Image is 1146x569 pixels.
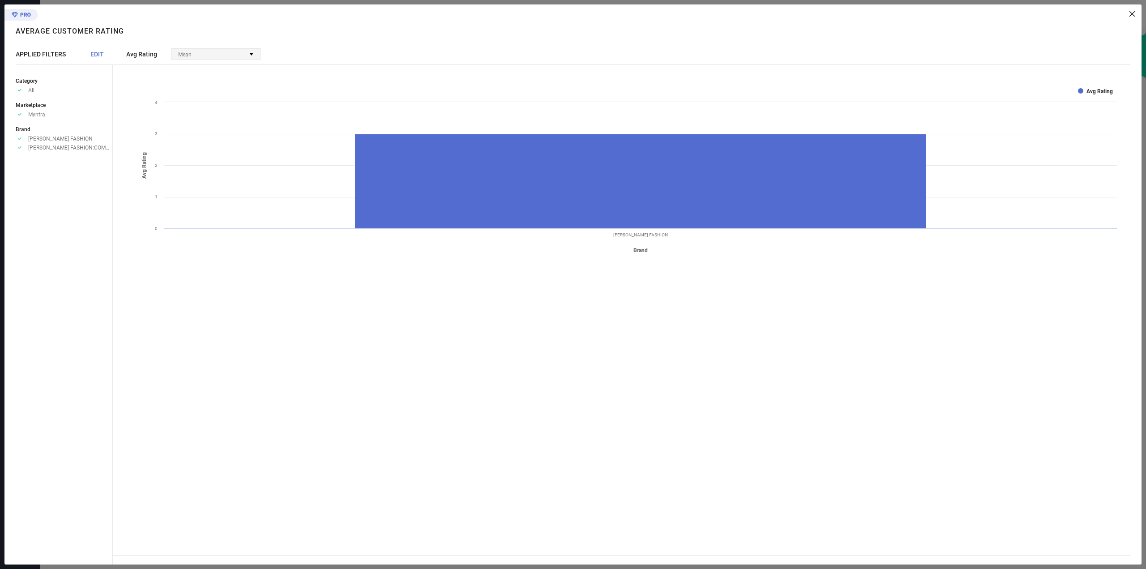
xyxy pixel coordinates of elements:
span: Marketplace [16,102,46,108]
span: [PERSON_NAME] FASHION:COMPETITORS [28,145,112,151]
text: Avg Rating [1086,88,1113,94]
text: 2 [155,163,158,168]
text: 0 [155,226,158,231]
span: All [28,87,34,94]
h1: Average customer rating [16,27,124,35]
span: Mean [178,51,192,58]
span: Brand [16,126,30,133]
text: 3 [155,131,158,136]
span: EDIT [90,51,104,58]
span: APPLIED FILTERS [16,51,66,58]
span: [PERSON_NAME] FASHION [28,136,93,142]
tspan: Avg Rating [141,152,147,179]
text: 1 [155,194,158,199]
div: Premium [4,9,38,22]
span: Category [16,78,38,84]
tspan: Brand [633,247,648,253]
span: Myntra [28,111,45,118]
text: [PERSON_NAME] FASHION [613,232,668,237]
text: 4 [155,100,158,105]
span: Avg Rating [126,51,157,58]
